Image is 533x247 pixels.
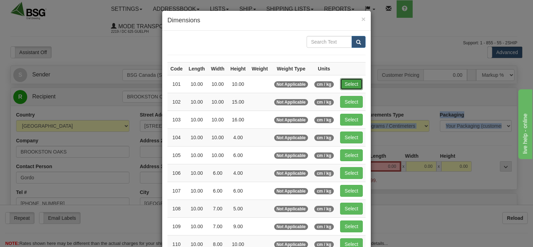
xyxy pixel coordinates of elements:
[167,75,186,93] td: 101
[340,185,363,197] button: Select
[227,93,249,111] td: 15.00
[314,170,333,177] span: cm / kg
[208,62,227,75] th: Width
[186,217,208,235] td: 10.00
[186,111,208,128] td: 10.00
[167,62,186,75] th: Code
[274,99,308,105] span: Not Applicable
[167,93,186,111] td: 102
[186,62,208,75] th: Length
[186,75,208,93] td: 10.00
[227,111,249,128] td: 16.00
[167,182,186,200] td: 107
[186,182,208,200] td: 10.00
[227,75,249,93] td: 10.00
[307,36,352,48] input: Search Text
[208,93,227,111] td: 10.00
[274,170,308,177] span: Not Applicable
[314,206,333,212] span: cm / kg
[208,111,227,128] td: 10.00
[208,217,227,235] td: 7.00
[208,75,227,93] td: 10.00
[227,200,249,217] td: 5.00
[314,135,333,141] span: cm / kg
[249,62,271,75] th: Weight
[274,188,308,194] span: Not Applicable
[340,203,363,215] button: Select
[340,114,363,126] button: Select
[340,96,363,108] button: Select
[340,132,363,143] button: Select
[167,164,186,182] td: 106
[167,217,186,235] td: 109
[340,220,363,232] button: Select
[274,81,308,88] span: Not Applicable
[311,62,337,75] th: Units
[314,81,333,88] span: cm / kg
[274,117,308,123] span: Not Applicable
[167,16,366,25] h4: Dimensions
[167,128,186,146] td: 104
[314,224,333,230] span: cm / kg
[186,93,208,111] td: 10.00
[167,146,186,164] td: 105
[274,135,308,141] span: Not Applicable
[227,182,249,200] td: 6.00
[227,164,249,182] td: 4.00
[186,128,208,146] td: 10.00
[314,152,333,159] span: cm / kg
[340,167,363,179] button: Select
[271,62,311,75] th: Weight Type
[517,88,532,159] iframe: chat widget
[208,164,227,182] td: 6.00
[5,4,65,13] div: live help - online
[208,200,227,217] td: 7.00
[186,200,208,217] td: 10.00
[227,128,249,146] td: 4.00
[227,217,249,235] td: 9.00
[274,224,308,230] span: Not Applicable
[167,200,186,217] td: 108
[208,182,227,200] td: 6.00
[361,15,366,23] button: Close
[340,149,363,161] button: Select
[314,188,333,194] span: cm / kg
[227,62,249,75] th: Height
[186,146,208,164] td: 10.00
[208,128,227,146] td: 10.00
[274,152,308,159] span: Not Applicable
[167,111,186,128] td: 103
[274,206,308,212] span: Not Applicable
[186,164,208,182] td: 10.00
[361,15,366,23] span: ×
[208,146,227,164] td: 10.00
[314,99,333,105] span: cm / kg
[227,146,249,164] td: 6.00
[340,78,363,90] button: Select
[314,117,333,123] span: cm / kg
